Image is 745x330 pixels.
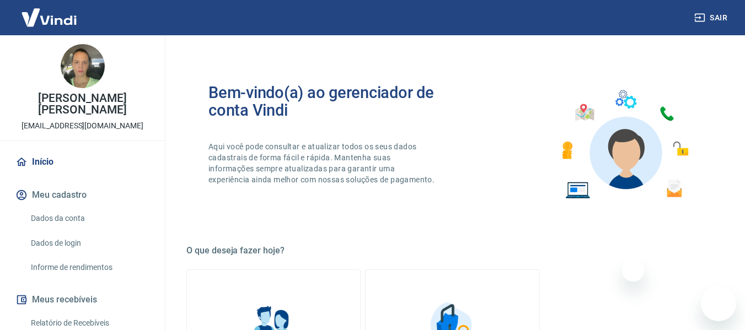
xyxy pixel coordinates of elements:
[13,150,152,174] a: Início
[9,93,156,116] p: [PERSON_NAME] [PERSON_NAME]
[22,120,143,132] p: [EMAIL_ADDRESS][DOMAIN_NAME]
[13,1,85,34] img: Vindi
[622,259,644,282] iframe: Fechar mensagem
[552,84,696,205] img: Imagem de um avatar masculino com diversos icones exemplificando as funcionalidades do gerenciado...
[26,232,152,255] a: Dados de login
[692,8,732,28] button: Sair
[186,245,719,256] h5: O que deseja fazer hoje?
[61,44,105,88] img: 15d61fe2-2cf3-463f-abb3-188f2b0ad94a.jpeg
[26,207,152,230] a: Dados da conta
[26,256,152,279] a: Informe de rendimentos
[208,84,453,119] h2: Bem-vindo(a) ao gerenciador de conta Vindi
[701,286,736,321] iframe: Botão para abrir a janela de mensagens
[13,183,152,207] button: Meu cadastro
[208,141,437,185] p: Aqui você pode consultar e atualizar todos os seus dados cadastrais de forma fácil e rápida. Mant...
[13,288,152,312] button: Meus recebíveis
